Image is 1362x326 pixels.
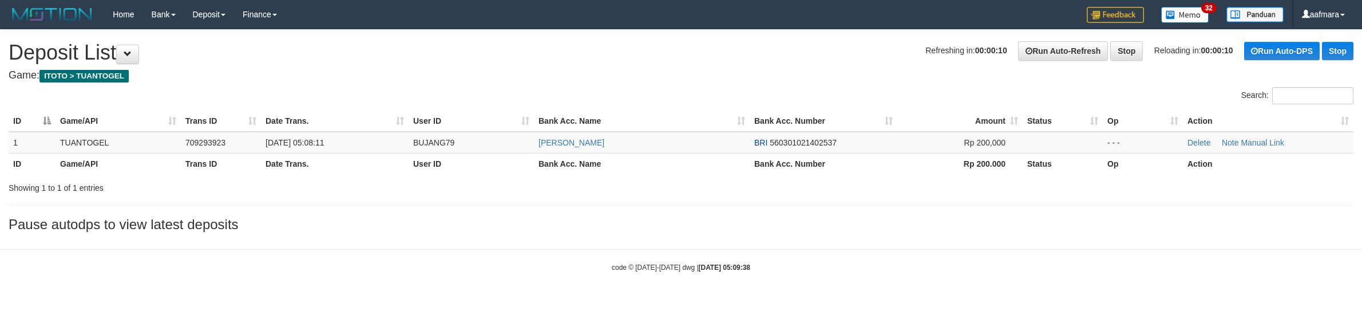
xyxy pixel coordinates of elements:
[409,153,534,174] th: User ID
[1241,138,1284,147] a: Manual Link
[1244,42,1320,60] a: Run Auto-DPS
[9,217,1353,232] h3: Pause autodps to view latest deposits
[612,264,750,272] small: code © [DATE]-[DATE] dwg |
[9,70,1353,81] h4: Game:
[1187,138,1210,147] a: Delete
[9,6,96,23] img: MOTION_logo.png
[1103,153,1183,174] th: Op
[1154,46,1233,55] span: Reloading in:
[1087,7,1144,23] img: Feedback.jpg
[534,111,750,132] th: Bank Acc. Name: activate to sort column ascending
[1183,153,1353,174] th: Action
[9,111,56,132] th: ID: activate to sort column descending
[56,132,181,154] td: TUANTOGEL
[1201,46,1233,55] strong: 00:00:10
[1226,7,1284,22] img: panduan.png
[1272,87,1353,104] input: Search:
[750,153,897,174] th: Bank Acc. Number
[1110,41,1143,61] a: Stop
[9,178,559,194] div: Showing 1 to 1 of 1 entries
[181,111,261,132] th: Trans ID: activate to sort column ascending
[1023,153,1103,174] th: Status
[770,138,837,147] span: Copy 560301021402537 to clipboard
[9,153,56,174] th: ID
[181,153,261,174] th: Trans ID
[754,138,767,147] span: BRI
[9,41,1353,64] h1: Deposit List
[1241,87,1353,104] label: Search:
[1183,111,1353,132] th: Action: activate to sort column ascending
[9,132,56,154] td: 1
[897,111,1023,132] th: Amount: activate to sort column ascending
[534,153,750,174] th: Bank Acc. Name
[1201,3,1217,13] span: 32
[925,46,1007,55] span: Refreshing in:
[266,138,324,147] span: [DATE] 05:08:11
[39,70,129,83] span: ITOTO > TUANTOGEL
[413,138,454,147] span: BUJANG79
[964,138,1005,147] span: Rp 200,000
[897,153,1023,174] th: Rp 200.000
[1322,42,1353,60] a: Stop
[1023,111,1103,132] th: Status: activate to sort column ascending
[1161,7,1209,23] img: Button%20Memo.svg
[1103,132,1183,154] td: - - -
[56,111,181,132] th: Game/API: activate to sort column ascending
[539,138,604,147] a: [PERSON_NAME]
[409,111,534,132] th: User ID: activate to sort column ascending
[1103,111,1183,132] th: Op: activate to sort column ascending
[261,111,409,132] th: Date Trans.: activate to sort column ascending
[185,138,225,147] span: 709293923
[261,153,409,174] th: Date Trans.
[699,264,750,272] strong: [DATE] 05:09:38
[1222,138,1239,147] a: Note
[975,46,1007,55] strong: 00:00:10
[750,111,897,132] th: Bank Acc. Number: activate to sort column ascending
[56,153,181,174] th: Game/API
[1018,41,1108,61] a: Run Auto-Refresh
